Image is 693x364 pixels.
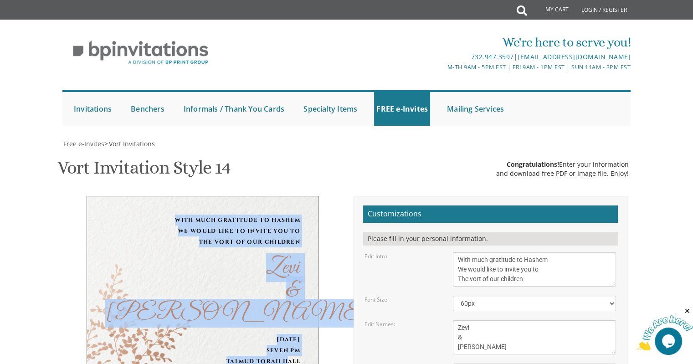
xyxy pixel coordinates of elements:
[363,205,618,223] h2: Customizations
[374,92,430,126] a: FREE e-Invites
[252,51,631,62] div: |
[301,92,359,126] a: Specialty Items
[496,169,629,178] div: and download free PDF or Image file. Enjoy!
[637,307,693,350] iframe: chat widget
[363,232,618,246] div: Please fill in your personal information.
[471,52,513,61] a: 732.947.3597
[526,1,575,19] a: My Cart
[181,92,287,126] a: Informals / Thank You Cards
[105,256,300,325] div: Zevi & [PERSON_NAME]
[445,92,506,126] a: Mailing Services
[453,320,616,354] textarea: [PERSON_NAME] & [PERSON_NAME]
[108,139,155,148] a: Vort Invitations
[62,34,219,72] img: BP Invitation Loft
[364,320,395,328] label: Edit Names:
[63,139,104,148] span: Free e-Invites
[252,33,631,51] div: We're here to serve you!
[105,215,300,247] div: With much gratitude to Hashem We would like to invite you to The vort of our children
[72,92,114,126] a: Invitations
[252,62,631,72] div: M-Th 9am - 5pm EST | Fri 9am - 1pm EST | Sun 11am - 3pm EST
[496,160,629,169] div: Enter your information
[364,252,389,260] label: Edit Intro:
[364,296,387,303] label: Font Size
[507,160,559,169] span: Congratulations!
[104,139,155,148] span: >
[109,139,155,148] span: Vort Invitations
[453,252,616,287] textarea: With much gratitude to Hashem We would like to invite you to The vort of our children
[128,92,167,126] a: Benchers
[57,158,231,185] h1: Vort Invitation Style 14
[518,52,631,61] a: [EMAIL_ADDRESS][DOMAIN_NAME]
[62,139,104,148] a: Free e-Invites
